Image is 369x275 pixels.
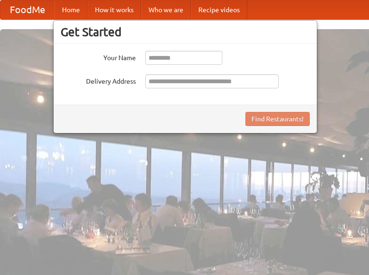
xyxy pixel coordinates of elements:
[61,51,136,63] label: Your Name
[61,25,310,39] h3: Get Started
[191,0,247,19] a: Recipe videos
[245,112,310,126] button: Find Restaurants!
[0,0,55,19] a: FoodMe
[55,0,87,19] a: Home
[87,0,141,19] a: How it works
[61,74,136,86] label: Delivery Address
[141,0,191,19] a: Who we are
